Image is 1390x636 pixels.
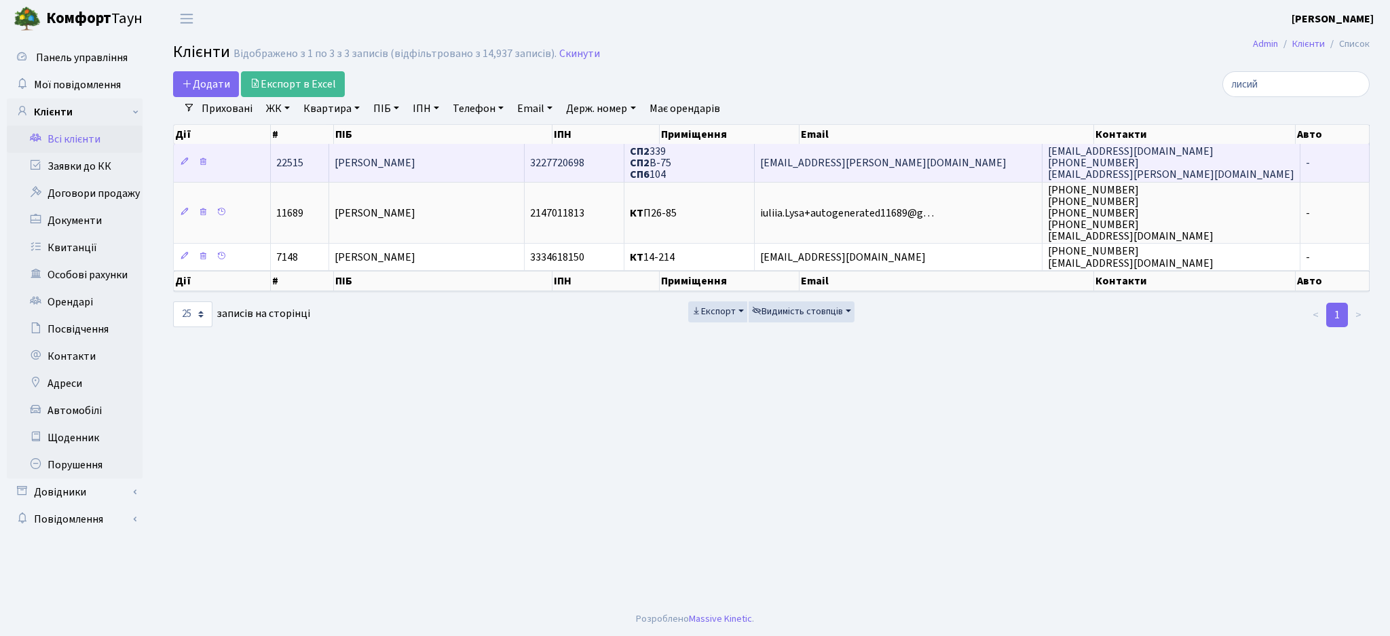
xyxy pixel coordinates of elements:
span: iuliia.Lysa+autogenerated11689@g… [760,206,934,221]
span: 22515 [276,155,303,170]
label: записів на сторінці [173,301,310,327]
a: 1 [1326,303,1348,327]
a: Повідомлення [7,506,143,533]
th: ПІБ [334,271,552,291]
span: [PHONE_NUMBER] [PHONE_NUMBER] [PHONE_NUMBER] [PHONE_NUMBER] [EMAIL_ADDRESS][DOMAIN_NAME] [1048,183,1214,244]
div: Розроблено . [636,612,754,626]
a: Контакти [7,343,143,370]
b: Комфорт [46,7,111,29]
a: [PERSON_NAME] [1292,11,1374,27]
a: Експорт в Excel [241,71,345,97]
a: Порушення [7,451,143,479]
th: # [271,271,334,291]
a: Приховані [196,97,258,120]
nav: breadcrumb [1233,30,1390,58]
span: Додати [182,77,230,92]
a: Додати [173,71,239,97]
th: ПІБ [334,125,552,144]
th: Приміщення [660,125,800,144]
a: Щоденник [7,424,143,451]
img: logo.png [14,5,41,33]
span: Таун [46,7,143,31]
th: Дії [174,125,271,144]
a: Автомобілі [7,397,143,424]
th: Авто [1296,271,1370,291]
a: Квартира [298,97,365,120]
a: Massive Kinetic [689,612,752,626]
b: СП6 [630,168,650,183]
a: Документи [7,207,143,234]
span: 7148 [276,250,298,265]
span: [PERSON_NAME] [335,250,415,265]
th: Дії [174,271,271,291]
a: Держ. номер [561,97,641,120]
span: - [1306,206,1310,221]
span: Експорт [692,305,736,318]
span: [PHONE_NUMBER] [EMAIL_ADDRESS][DOMAIN_NAME] [1048,244,1214,271]
span: [PERSON_NAME] [335,206,415,221]
a: ЖК [261,97,295,120]
th: ІПН [552,125,660,144]
span: 3227720698 [530,155,584,170]
b: СП2 [630,155,650,170]
a: ІПН [407,97,445,120]
span: 339 В-75 104 [630,144,671,182]
th: Email [800,271,1094,291]
a: Клієнти [1292,37,1325,51]
th: Контакти [1094,125,1296,144]
a: Адреси [7,370,143,397]
span: 2147011813 [530,206,584,221]
a: Особові рахунки [7,261,143,288]
button: Експорт [688,301,747,322]
a: Посвідчення [7,316,143,343]
span: - [1306,155,1310,170]
th: Авто [1296,125,1370,144]
th: Контакти [1094,271,1296,291]
a: Мої повідомлення [7,71,143,98]
span: Видимість стовпців [752,305,843,318]
a: Довідники [7,479,143,506]
span: 3334618150 [530,250,584,265]
b: [PERSON_NAME] [1292,12,1374,26]
b: КТ [630,250,643,265]
a: Панель управління [7,44,143,71]
a: Email [512,97,558,120]
span: [EMAIL_ADDRESS][DOMAIN_NAME] [PHONE_NUMBER] [EMAIL_ADDRESS][PERSON_NAME][DOMAIN_NAME] [1048,144,1294,182]
a: Клієнти [7,98,143,126]
a: Скинути [559,48,600,60]
b: СП2 [630,144,650,159]
a: ПІБ [368,97,405,120]
a: Всі клієнти [7,126,143,153]
button: Переключити навігацію [170,7,204,30]
a: Admin [1253,37,1278,51]
span: 11689 [276,206,303,221]
span: 14-214 [630,250,675,265]
span: [PERSON_NAME] [335,155,415,170]
button: Видимість стовпців [749,301,854,322]
a: Квитанції [7,234,143,261]
a: Договори продажу [7,180,143,207]
a: Заявки до КК [7,153,143,180]
b: КТ [630,206,643,221]
a: Має орендарів [644,97,726,120]
th: Email [800,125,1094,144]
span: - [1306,250,1310,265]
input: Пошук... [1222,71,1370,97]
th: ІПН [552,271,660,291]
a: Телефон [447,97,509,120]
div: Відображено з 1 по 3 з 3 записів (відфільтровано з 14,937 записів). [233,48,557,60]
th: Приміщення [660,271,800,291]
span: Панель управління [36,50,128,65]
span: Клієнти [173,40,230,64]
span: [EMAIL_ADDRESS][PERSON_NAME][DOMAIN_NAME] [760,155,1007,170]
span: [EMAIL_ADDRESS][DOMAIN_NAME] [760,250,926,265]
th: # [271,125,334,144]
span: Мої повідомлення [34,77,121,92]
select: записів на сторінці [173,301,212,327]
a: Орендарі [7,288,143,316]
span: П26-85 [630,206,677,221]
li: Список [1325,37,1370,52]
